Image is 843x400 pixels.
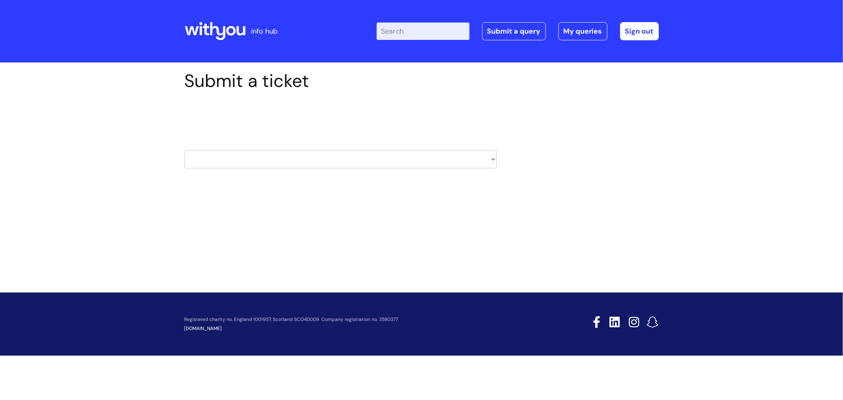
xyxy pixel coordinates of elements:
[185,70,497,92] h1: Submit a ticket
[377,23,470,40] input: Search
[620,22,659,40] a: Sign out
[185,325,222,332] a: [DOMAIN_NAME]
[482,22,546,40] a: Submit a query
[377,22,659,40] div: | -
[251,25,278,38] p: info hub
[558,22,607,40] a: My queries
[185,317,537,322] p: Registered charity no. England 1001957, Scotland SCO40009. Company registration no. 2580377
[185,110,497,125] h2: Select issue type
